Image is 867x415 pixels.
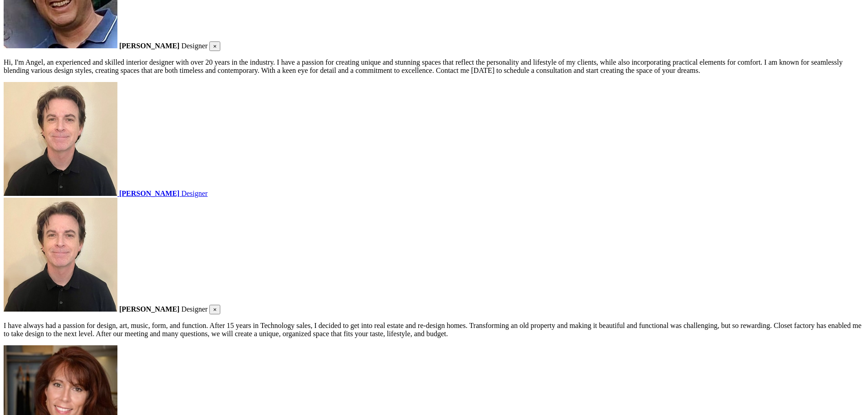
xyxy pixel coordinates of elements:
span: Designer [181,190,208,197]
img: closet factory employee Eric Stevens [4,198,117,312]
img: closet factory employee Eric Stevens [4,82,117,196]
strong: [PERSON_NAME] [119,305,179,313]
strong: [PERSON_NAME] [119,42,179,50]
span: Designer [181,42,208,50]
button: Close [209,41,220,51]
span: × [213,43,217,50]
p: I have always had a passion for design, art, music, form, and function. After 15 years in Technol... [4,322,863,338]
p: Hi, I'm Angel, an experienced and skilled interior designer with over 20 years in the industry. I... [4,58,863,75]
span: × [213,306,217,313]
a: closet factory employee Eric Stevens [PERSON_NAME] Designer [4,82,863,198]
button: Close [209,305,220,314]
span: Designer [181,305,208,313]
strong: [PERSON_NAME] [119,190,179,197]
